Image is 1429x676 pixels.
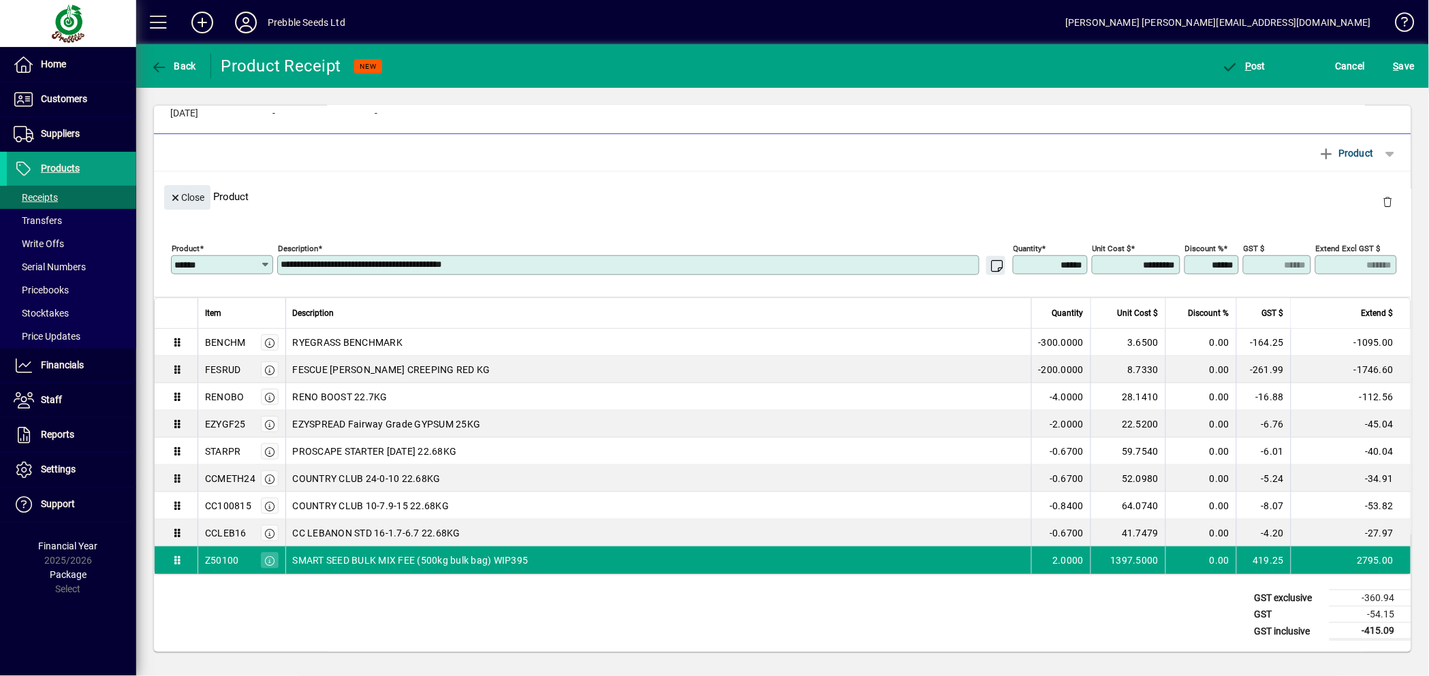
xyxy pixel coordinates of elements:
[172,244,200,253] mat-label: Product
[205,336,246,349] div: BENCHM
[205,445,241,458] div: STARPR
[1291,438,1411,465] td: -40.04
[1372,185,1404,218] button: Delete
[7,48,136,82] a: Home
[224,10,268,35] button: Profile
[1031,356,1090,383] td: -200.0000
[1031,492,1090,519] td: -0.8400
[1394,61,1399,71] span: S
[268,12,345,33] div: Prebble Seeds Ltd
[1165,329,1236,356] td: 0.00
[7,325,136,348] a: Price Updates
[41,498,75,509] span: Support
[1291,411,1411,438] td: -45.04
[1330,623,1411,640] td: -415.09
[14,238,64,249] span: Write Offs
[41,394,62,405] span: Staff
[1291,356,1411,383] td: -1746.60
[1332,54,1369,78] button: Cancel
[1031,547,1090,574] td: 2.0000
[205,526,247,540] div: CCLEB16
[1291,465,1411,492] td: -34.91
[1118,306,1159,321] span: Unit Cost $
[1319,142,1374,164] span: Product
[1385,3,1412,47] a: Knowledge Base
[1052,306,1084,321] span: Quantity
[1291,492,1411,519] td: -53.82
[1065,12,1371,33] div: [PERSON_NAME] [PERSON_NAME][EMAIL_ADDRESS][DOMAIN_NAME]
[136,54,211,78] app-page-header-button: Back
[1031,383,1090,411] td: -4.0000
[7,186,136,209] a: Receipts
[50,569,87,580] span: Package
[1312,141,1381,165] button: Product
[1128,336,1159,349] span: 3.6500
[1236,438,1291,465] td: -6.01
[285,465,1031,492] td: COUNTRY CLUB 24-0-10 22.68KG
[1362,306,1394,321] span: Extend $
[285,438,1031,465] td: PROSCAPE STARTER [DATE] 22.68KG
[1122,445,1159,458] span: 59.7540
[285,329,1031,356] td: RYEGRASS BENCHMARK
[1248,607,1330,623] td: GST
[1262,306,1284,321] span: GST $
[1122,390,1159,404] span: 28.1410
[14,308,69,319] span: Stocktakes
[7,418,136,452] a: Reports
[1330,590,1411,607] td: -360.94
[1165,383,1236,411] td: 0.00
[1291,547,1411,574] td: 2795.00
[41,59,66,69] span: Home
[7,209,136,232] a: Transfers
[14,261,86,272] span: Serial Numbers
[1165,519,1236,547] td: 0.00
[205,499,251,513] div: CC100815
[205,472,255,485] div: CCMETH24
[154,172,1411,221] div: Product
[205,390,245,404] div: RENOBO
[1128,363,1159,376] span: 8.7330
[1185,244,1224,253] mat-label: Discount %
[285,492,1031,519] td: COUNTRY CLUB 10-7.9-15 22.68KG
[1165,411,1236,438] td: 0.00
[14,192,58,203] span: Receipts
[1093,244,1131,253] mat-label: Unit Cost $
[1111,553,1159,567] span: 1397.5000
[1189,306,1229,321] span: Discount %
[1236,465,1291,492] td: -5.24
[1031,438,1090,465] td: -0.6700
[205,363,241,376] div: FESRUD
[285,519,1031,547] td: CC LEBANON STD 16-1.7-6.7 22.68KG
[1031,329,1090,356] td: -300.0000
[1222,61,1266,71] span: ost
[41,93,87,104] span: Customers
[1236,356,1291,383] td: -261.99
[205,553,239,567] div: Z50100
[164,185,210,210] button: Close
[1122,417,1159,431] span: 22.5200
[1316,244,1381,253] mat-label: Extend excl GST $
[7,349,136,383] a: Financials
[7,117,136,151] a: Suppliers
[7,383,136,417] a: Staff
[1219,54,1270,78] button: Post
[1330,607,1411,623] td: -54.15
[1236,383,1291,411] td: -16.88
[41,464,76,474] span: Settings
[1246,61,1252,71] span: P
[1291,519,1411,547] td: -27.97
[41,163,80,174] span: Products
[1244,244,1265,253] mat-label: GST $
[1390,54,1418,78] button: Save
[1236,411,1291,438] td: -6.76
[14,331,80,342] span: Price Updates
[375,108,377,119] span: -
[285,547,1031,574] td: SMART SEED BULK MIX FEE (500kg bulk bag) WIP395
[7,453,136,487] a: Settings
[1236,492,1291,519] td: -8.07
[278,244,318,253] mat-label: Description
[1336,55,1366,77] span: Cancel
[1165,492,1236,519] td: 0.00
[1165,438,1236,465] td: 0.00
[272,108,275,119] span: -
